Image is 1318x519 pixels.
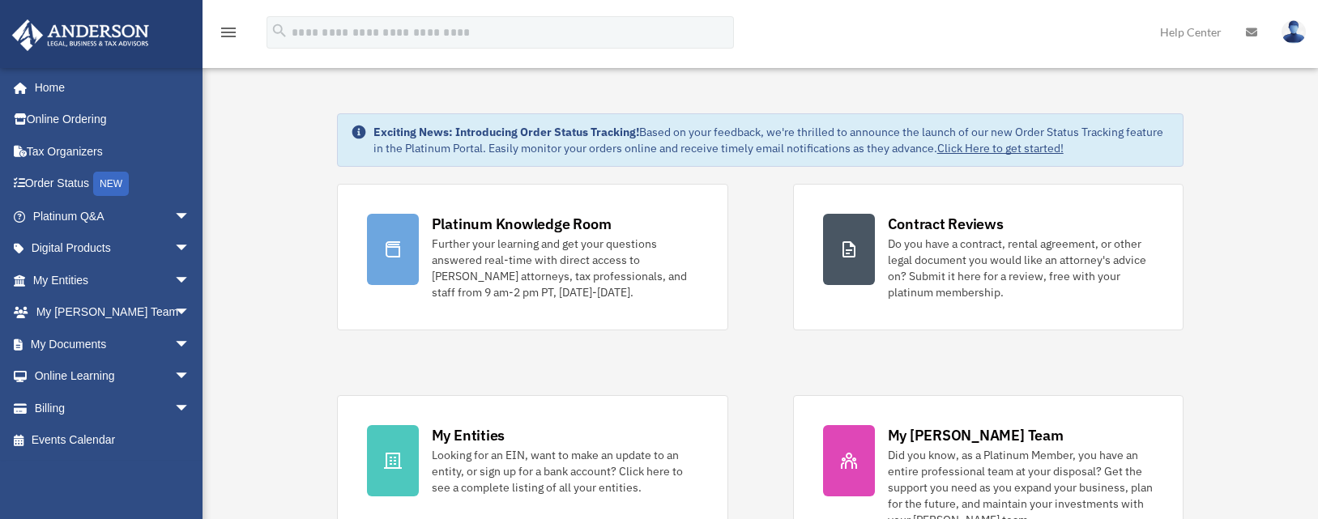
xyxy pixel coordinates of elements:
[174,264,207,297] span: arrow_drop_down
[174,232,207,266] span: arrow_drop_down
[93,172,129,196] div: NEW
[432,236,698,300] div: Further your learning and get your questions answered real-time with direct access to [PERSON_NAM...
[888,214,1004,234] div: Contract Reviews
[174,200,207,233] span: arrow_drop_down
[1282,20,1306,44] img: User Pic
[432,447,698,496] div: Looking for an EIN, want to make an update to an entity, or sign up for a bank account? Click her...
[432,425,505,445] div: My Entities
[793,184,1184,330] a: Contract Reviews Do you have a contract, rental agreement, or other legal document you would like...
[174,328,207,361] span: arrow_drop_down
[937,141,1064,155] a: Click Here to get started!
[888,236,1154,300] div: Do you have a contract, rental agreement, or other legal document you would like an attorney's ad...
[219,23,238,42] i: menu
[11,135,215,168] a: Tax Organizers
[373,125,639,139] strong: Exciting News: Introducing Order Status Tracking!
[11,168,215,201] a: Order StatusNEW
[11,232,215,265] a: Digital Productsarrow_drop_down
[11,200,215,232] a: Platinum Q&Aarrow_drop_down
[11,296,215,329] a: My [PERSON_NAME] Teamarrow_drop_down
[219,28,238,42] a: menu
[174,360,207,394] span: arrow_drop_down
[11,71,207,104] a: Home
[11,328,215,360] a: My Documentsarrow_drop_down
[11,104,215,136] a: Online Ordering
[174,296,207,330] span: arrow_drop_down
[888,425,1064,445] div: My [PERSON_NAME] Team
[11,392,215,424] a: Billingarrow_drop_down
[174,392,207,425] span: arrow_drop_down
[432,214,612,234] div: Platinum Knowledge Room
[271,22,288,40] i: search
[11,264,215,296] a: My Entitiesarrow_drop_down
[373,124,1171,156] div: Based on your feedback, we're thrilled to announce the launch of our new Order Status Tracking fe...
[7,19,154,51] img: Anderson Advisors Platinum Portal
[337,184,728,330] a: Platinum Knowledge Room Further your learning and get your questions answered real-time with dire...
[11,424,215,457] a: Events Calendar
[11,360,215,393] a: Online Learningarrow_drop_down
